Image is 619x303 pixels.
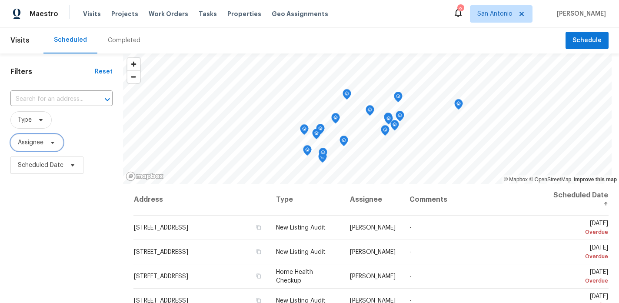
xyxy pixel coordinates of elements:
span: [PERSON_NAME] [553,10,606,18]
span: Maestro [30,10,58,18]
span: [DATE] [552,220,608,236]
span: San Antonio [477,10,513,18]
div: Map marker [300,124,309,138]
div: Map marker [319,148,327,161]
div: Map marker [366,105,374,119]
button: Schedule [566,32,609,50]
div: Map marker [318,152,327,166]
a: Mapbox homepage [126,171,164,181]
span: Zoom out [127,71,140,83]
span: Visits [83,10,101,18]
span: [PERSON_NAME] [350,249,396,255]
div: Map marker [396,111,404,124]
span: Visits [10,31,30,50]
span: [STREET_ADDRESS] [134,273,188,280]
div: Map marker [331,113,340,127]
div: Overdue [552,276,608,285]
button: Copy Address [254,272,262,280]
span: Type [18,116,32,124]
span: Home Health Checkup [276,269,313,284]
div: Completed [108,36,140,45]
span: - [409,225,412,231]
div: 2 [457,5,463,14]
canvas: Map [123,53,612,184]
a: OpenStreetMap [529,176,571,183]
span: Geo Assignments [272,10,328,18]
span: Assignee [18,138,43,147]
div: Reset [95,67,113,76]
span: [PERSON_NAME] [350,273,396,280]
button: Copy Address [254,223,262,231]
input: Search for an address... [10,93,88,106]
span: Tasks [199,11,217,17]
span: Scheduled Date [18,161,63,170]
div: Map marker [316,124,325,137]
div: Map marker [381,125,389,139]
th: Type [269,184,343,216]
span: [STREET_ADDRESS] [134,225,188,231]
a: Improve this map [574,176,617,183]
div: Map marker [394,92,403,105]
div: Overdue [552,228,608,236]
div: Map marker [339,136,348,149]
button: Zoom in [127,58,140,70]
div: Overdue [552,252,608,261]
div: Map marker [384,114,393,127]
a: Mapbox [504,176,528,183]
span: Schedule [572,35,602,46]
span: New Listing Audit [276,225,326,231]
span: Work Orders [149,10,188,18]
span: [PERSON_NAME] [350,225,396,231]
button: Copy Address [254,248,262,256]
div: Map marker [454,99,463,113]
span: [DATE] [552,245,608,261]
span: New Listing Audit [276,249,326,255]
span: Properties [227,10,261,18]
div: Scheduled [54,36,87,44]
span: - [409,249,412,255]
div: Map marker [390,120,399,133]
th: Scheduled Date ↑ [545,184,609,216]
th: Comments [403,184,545,216]
span: [DATE] [552,269,608,285]
div: Map marker [384,113,393,126]
span: Projects [111,10,138,18]
h1: Filters [10,67,95,76]
th: Address [133,184,270,216]
div: Map marker [303,145,312,159]
button: Open [101,93,113,106]
span: - [409,273,412,280]
span: [STREET_ADDRESS] [134,249,188,255]
div: Map marker [312,129,321,142]
th: Assignee [343,184,403,216]
button: Zoom out [127,70,140,83]
div: Map marker [343,89,351,103]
